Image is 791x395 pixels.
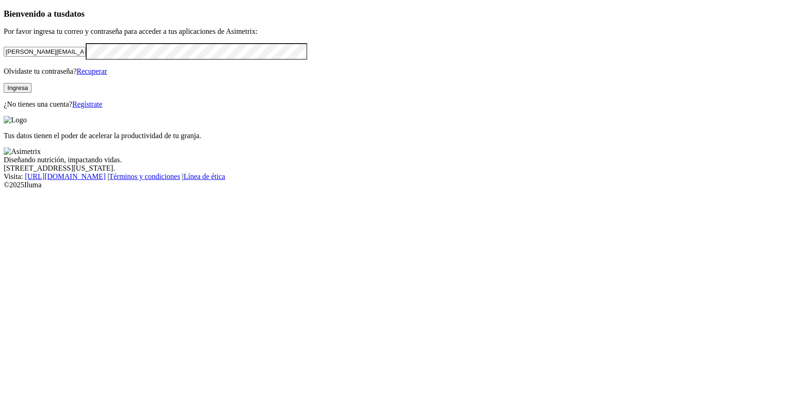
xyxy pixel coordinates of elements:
[76,67,107,75] a: Recuperar
[4,132,787,140] p: Tus datos tienen el poder de acelerar la productividad de tu granja.
[4,147,41,156] img: Asimetrix
[4,27,787,36] p: Por favor ingresa tu correo y contraseña para acceder a tus aplicaciones de Asimetrix:
[4,9,787,19] h3: Bienvenido a tus
[4,181,787,189] div: © 2025 Iluma
[4,100,787,108] p: ¿No tienes una cuenta?
[4,116,27,124] img: Logo
[109,172,180,180] a: Términos y condiciones
[4,156,787,164] div: Diseñando nutrición, impactando vidas.
[184,172,225,180] a: Línea de ética
[4,83,32,93] button: Ingresa
[25,172,106,180] a: [URL][DOMAIN_NAME]
[4,172,787,181] div: Visita : | |
[72,100,102,108] a: Regístrate
[65,9,85,19] span: datos
[4,47,86,57] input: Tu correo
[4,164,787,172] div: [STREET_ADDRESS][US_STATE].
[4,67,787,76] p: Olvidaste tu contraseña?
